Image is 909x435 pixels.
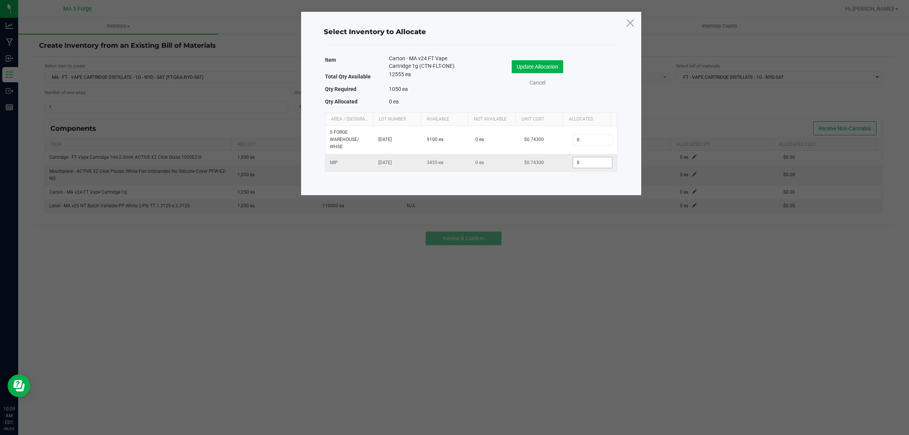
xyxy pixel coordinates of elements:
span: 0 ea [475,137,484,142]
th: Available [420,113,468,126]
span: 1050 ea [389,86,408,92]
span: Select Inventory to Allocate [324,28,426,36]
a: Cancel [522,79,553,87]
label: Total Qty Available [325,71,371,82]
span: 9100 ea [427,137,444,142]
th: Unit Cost [515,113,563,126]
span: MIP [330,160,338,165]
th: Area / [GEOGRAPHIC_DATA] [325,113,373,126]
span: 12555 ea [389,71,411,77]
td: [DATE] [374,126,422,154]
span: 0 ea [475,160,484,165]
label: Qty Allocated [325,96,358,107]
td: [DATE] [374,154,422,171]
span: 0 ea [389,99,399,105]
th: Allocated [563,113,611,126]
span: $0.74300 [524,160,544,165]
button: Update Allocation [512,60,563,73]
span: $0.74300 [524,137,544,142]
span: Carton - MA v24 FT Vape Cartridge 1g (CTN-FLT-ONE) [389,55,459,70]
span: 5 FORGE WAREHOUSE / WHSE [330,130,359,149]
span: 3455 ea [427,160,444,165]
iframe: Resource center [8,374,30,397]
label: Item [325,55,336,65]
th: Lot Number [373,113,420,126]
th: Not Available [468,113,515,126]
label: Qty Required [325,84,356,94]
